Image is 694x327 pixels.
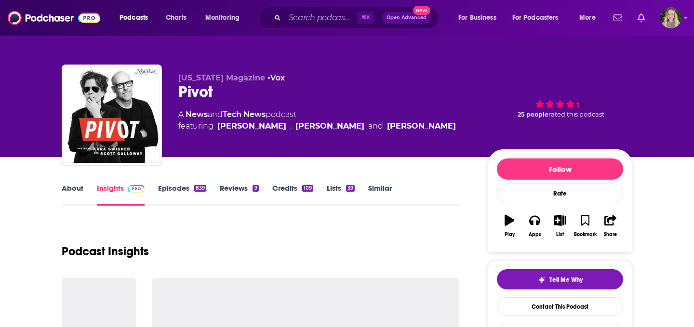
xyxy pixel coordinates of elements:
[368,183,392,206] a: Similar
[497,158,623,180] button: Follow
[452,10,508,26] button: open menu
[518,111,548,118] span: 25 people
[497,183,623,203] div: Rate
[267,7,448,29] div: Search podcasts, credits, & more...
[205,11,240,25] span: Monitoring
[660,7,681,28] span: Logged in as lauren19365
[660,7,681,28] img: User Profile
[573,10,608,26] button: open menu
[497,297,623,316] a: Contact This Podcast
[604,232,617,237] div: Share
[208,110,223,119] span: and
[253,185,258,192] div: 9
[285,10,357,26] input: Search podcasts, credits, & more...
[488,73,632,133] div: 25 peoplerated this podcast
[547,209,573,243] button: List
[634,10,649,26] a: Show notifications dropdown
[272,183,313,206] a: Credits109
[128,185,145,193] img: Podchaser Pro
[497,209,522,243] button: Play
[290,120,292,132] span: ,
[505,232,515,237] div: Play
[62,244,149,259] h1: Podcast Insights
[199,10,252,26] button: open menu
[458,11,496,25] span: For Business
[8,9,100,27] img: Podchaser - Follow, Share and Rate Podcasts
[158,183,206,206] a: Episodes839
[120,11,148,25] span: Podcasts
[368,120,383,132] span: and
[382,12,431,24] button: Open AdvancedNew
[166,11,187,25] span: Charts
[573,209,598,243] button: Bookmark
[357,12,374,24] span: ⌘ K
[548,111,604,118] span: rated this podcast
[387,15,427,20] span: Open Advanced
[302,185,313,192] div: 109
[178,109,456,132] div: A podcast
[160,10,192,26] a: Charts
[178,73,265,82] span: [US_STATE] Magazine
[267,73,285,82] span: •
[598,209,623,243] button: Share
[97,183,145,206] a: InsightsPodchaser Pro
[194,185,206,192] div: 839
[522,209,547,243] button: Apps
[512,11,559,25] span: For Podcasters
[220,183,258,206] a: Reviews9
[178,120,456,132] span: featuring
[529,232,541,237] div: Apps
[387,120,456,132] a: [PERSON_NAME]
[556,232,564,237] div: List
[186,110,208,119] a: News
[579,11,596,25] span: More
[113,10,160,26] button: open menu
[610,10,626,26] a: Show notifications dropdown
[549,276,583,284] span: Tell Me Why
[217,120,286,132] a: [PERSON_NAME]
[223,110,266,119] a: Tech News
[660,7,681,28] button: Show profile menu
[295,120,364,132] a: [PERSON_NAME]
[346,185,355,192] div: 39
[270,73,285,82] a: Vox
[574,232,597,237] div: Bookmark
[413,6,430,15] span: New
[64,66,160,163] img: Pivot
[506,10,573,26] button: open menu
[497,269,623,289] button: tell me why sparkleTell Me Why
[62,183,83,206] a: About
[538,276,546,284] img: tell me why sparkle
[327,183,355,206] a: Lists39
